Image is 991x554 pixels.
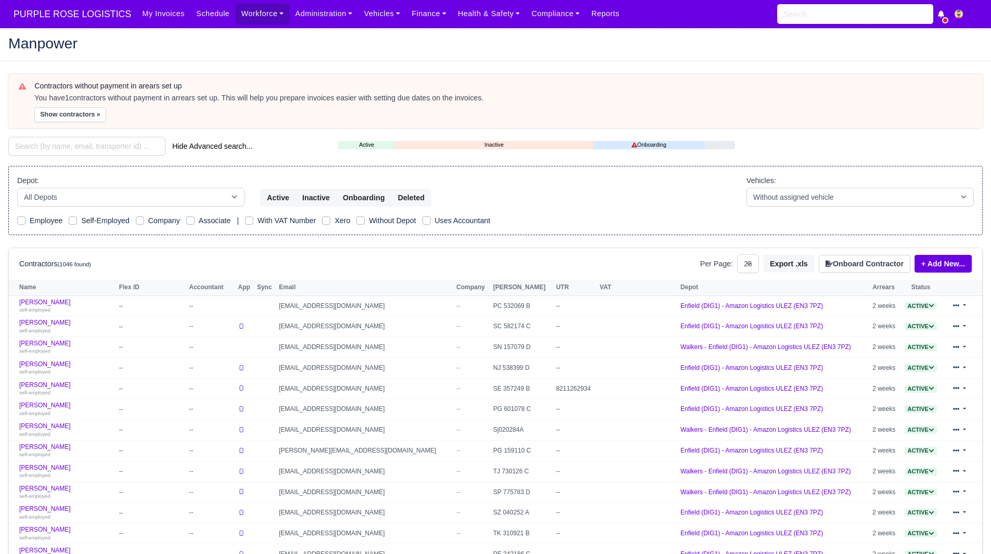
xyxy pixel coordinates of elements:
[19,369,50,375] small: self-employed
[19,410,50,416] small: self-employed
[554,378,597,399] td: 8211262934
[905,323,936,330] a: Active
[554,280,597,295] th: UTR
[491,399,554,420] td: PG 601078 C
[8,137,165,156] input: Search (by name, email, transporter id) ...
[9,280,117,295] th: Name
[526,4,586,24] a: Compliance
[117,461,187,482] td: --
[276,280,454,295] th: Email
[491,316,554,337] td: SC 582174 C
[915,255,972,273] a: + Add New...
[700,258,733,270] label: Per Page:
[19,422,114,437] a: [PERSON_NAME] self-employed
[491,523,554,544] td: TK 310921 B
[117,316,187,337] td: --
[554,420,597,441] td: --
[680,468,851,475] a: Walkers - Enfield (DIG1) - Amazon Logistics ULEZ (EN3 7PZ)
[58,261,92,267] small: (1046 found)
[236,280,254,295] th: App
[491,337,554,358] td: SN 157079 D
[456,488,460,496] span: --
[186,337,235,358] td: --
[19,464,114,479] a: [PERSON_NAME] self-employed
[870,280,900,295] th: Arrears
[680,447,823,454] a: Enfield (DIG1) - Amazon Logistics ULEZ (EN3 7PZ)
[452,4,526,24] a: Health & Safety
[680,323,823,330] a: Enfield (DIG1) - Amazon Logistics ULEZ (EN3 7PZ)
[680,509,823,516] a: Enfield (DIG1) - Amazon Logistics ULEZ (EN3 7PZ)
[905,447,936,454] a: Active
[554,461,597,482] td: --
[34,107,106,122] button: Show contractors »
[491,441,554,461] td: PG 159110 C
[117,420,187,441] td: --
[19,348,50,354] small: self-employed
[456,323,460,330] span: --
[276,503,454,523] td: [EMAIL_ADDRESS][DOMAIN_NAME]
[19,514,50,520] small: self-employed
[19,307,50,313] small: self-employed
[491,357,554,378] td: NJ 538399 D
[680,302,823,310] a: Enfield (DIG1) - Amazon Logistics ULEZ (EN3 7PZ)
[554,337,597,358] td: --
[336,189,392,207] button: Onboarding
[19,526,114,541] a: [PERSON_NAME] self-employed
[117,337,187,358] td: --
[819,255,910,273] button: Onboard Contractor
[276,337,454,358] td: [EMAIL_ADDRESS][DOMAIN_NAME]
[17,175,39,187] label: Depot:
[19,390,50,395] small: self-employed
[763,255,815,273] button: Export .xls
[186,523,235,544] td: --
[8,4,136,24] a: PURPLE ROSE LOGISTICS
[334,215,350,227] label: Xero
[905,405,936,413] a: Active
[870,378,900,399] td: 2 weeks
[289,4,358,24] a: Administration
[186,482,235,503] td: --
[186,441,235,461] td: --
[905,509,936,516] a: Active
[905,302,936,310] span: Active
[435,215,491,227] label: Uses Accountant
[870,420,900,441] td: 2 weeks
[295,189,337,207] button: Inactive
[456,530,460,537] span: --
[81,215,130,227] label: Self-Employed
[491,503,554,523] td: SZ 040252 A
[905,364,936,372] span: Active
[597,280,678,295] th: VAT
[276,441,454,461] td: [PERSON_NAME][EMAIL_ADDRESS][DOMAIN_NAME]
[276,295,454,316] td: [EMAIL_ADDRESS][DOMAIN_NAME]
[905,530,936,537] a: Active
[391,189,431,207] button: Deleted
[905,468,936,475] a: Active
[338,140,395,149] a: Active
[19,381,114,396] a: [PERSON_NAME] self-employed
[910,255,972,273] div: + Add New...
[117,523,187,544] td: --
[554,523,597,544] td: --
[905,426,936,434] span: Active
[456,426,460,433] span: --
[117,482,187,503] td: --
[554,357,597,378] td: --
[19,328,50,333] small: self-employed
[117,280,187,295] th: Flex ID
[680,364,823,371] a: Enfield (DIG1) - Amazon Logistics ULEZ (EN3 7PZ)
[34,93,972,104] div: You have contractors without payment in arrears set up. This will help you prepare invoices easie...
[554,441,597,461] td: --
[905,488,936,496] a: Active
[190,4,235,24] a: Schedule
[491,461,554,482] td: TJ 730126 C
[186,399,235,420] td: --
[680,530,823,537] a: Enfield (DIG1) - Amazon Logistics ULEZ (EN3 7PZ)
[136,4,190,24] a: My Invoices
[905,364,936,371] a: Active
[19,452,50,457] small: self-employed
